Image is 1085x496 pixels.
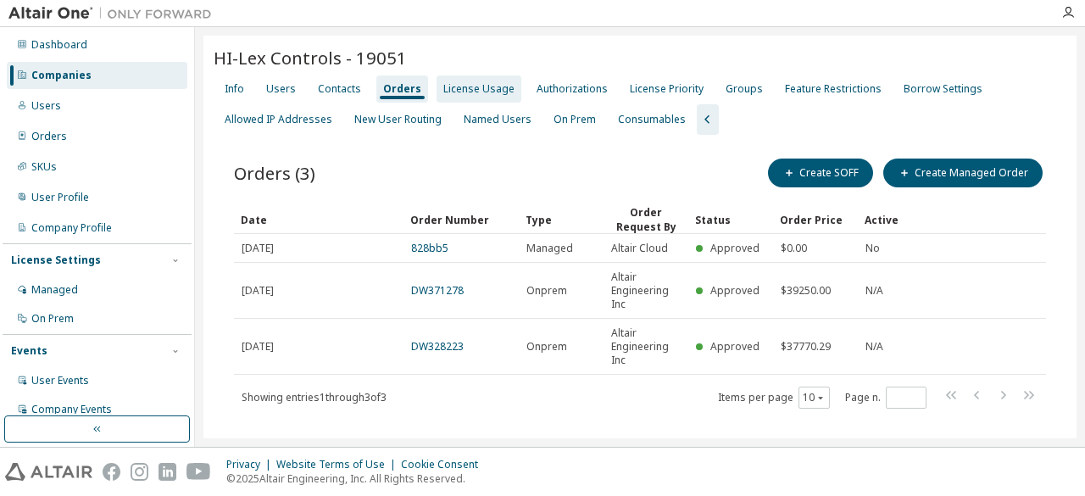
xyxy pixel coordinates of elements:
span: Approved [710,241,759,255]
img: youtube.svg [186,463,211,481]
span: Altair Engineering Inc [611,270,681,311]
div: Company Profile [31,221,112,235]
a: DW328223 [411,339,464,354]
div: Consumables [618,113,686,126]
button: Create Managed Order [883,159,1043,187]
span: Page n. [845,387,926,409]
div: Orders [31,130,67,143]
span: [DATE] [242,284,274,298]
div: Contacts [318,82,361,96]
img: altair_logo.svg [5,463,92,481]
div: Privacy [226,458,276,471]
img: instagram.svg [131,463,148,481]
div: User Profile [31,191,89,204]
div: Status [695,206,766,233]
div: On Prem [554,113,596,126]
a: 828bb5 [411,241,448,255]
div: Companies [31,69,92,82]
span: Managed [526,242,573,255]
div: Cookie Consent [401,458,488,471]
div: Managed [31,283,78,297]
span: Onprem [526,340,567,354]
div: Orders [383,82,421,96]
div: Active [865,206,936,233]
div: Authorizations [537,82,608,96]
div: Named Users [464,113,531,126]
div: Groups [726,82,763,96]
span: HI-Lex Controls - 19051 [214,46,407,70]
div: Order Number [410,206,512,233]
div: New User Routing [354,113,442,126]
div: License Priority [630,82,704,96]
span: $0.00 [781,242,807,255]
span: [DATE] [242,340,274,354]
div: Dashboard [31,38,87,52]
div: Order Price [780,206,851,233]
div: Date [241,206,397,233]
div: Type [526,206,597,233]
span: [DATE] [242,242,274,255]
img: linkedin.svg [159,463,176,481]
span: Approved [710,283,759,298]
span: N/A [865,284,883,298]
span: Onprem [526,284,567,298]
span: Showing entries 1 through 3 of 3 [242,390,387,404]
div: Allowed IP Addresses [225,113,332,126]
span: $39250.00 [781,284,831,298]
img: Altair One [8,5,220,22]
span: N/A [865,340,883,354]
div: Website Terms of Use [276,458,401,471]
span: Approved [710,339,759,354]
span: Altair Engineering Inc [611,326,681,367]
img: facebook.svg [103,463,120,481]
a: DW371278 [411,283,464,298]
div: Borrow Settings [904,82,982,96]
div: Info [225,82,244,96]
div: Company Events [31,403,112,416]
div: Feature Restrictions [785,82,882,96]
div: Users [31,99,61,113]
div: Events [11,344,47,358]
span: $37770.29 [781,340,831,354]
p: © 2025 Altair Engineering, Inc. All Rights Reserved. [226,471,488,486]
div: Users [266,82,296,96]
span: No [865,242,880,255]
button: Create SOFF [768,159,873,187]
button: 10 [803,391,826,404]
div: License Settings [11,254,101,267]
span: Orders (3) [234,161,315,185]
span: Altair Cloud [611,242,668,255]
div: License Usage [443,82,515,96]
span: Items per page [718,387,830,409]
div: User Events [31,374,89,387]
div: SKUs [31,160,57,174]
div: Order Request By [610,205,682,234]
div: On Prem [31,312,74,326]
